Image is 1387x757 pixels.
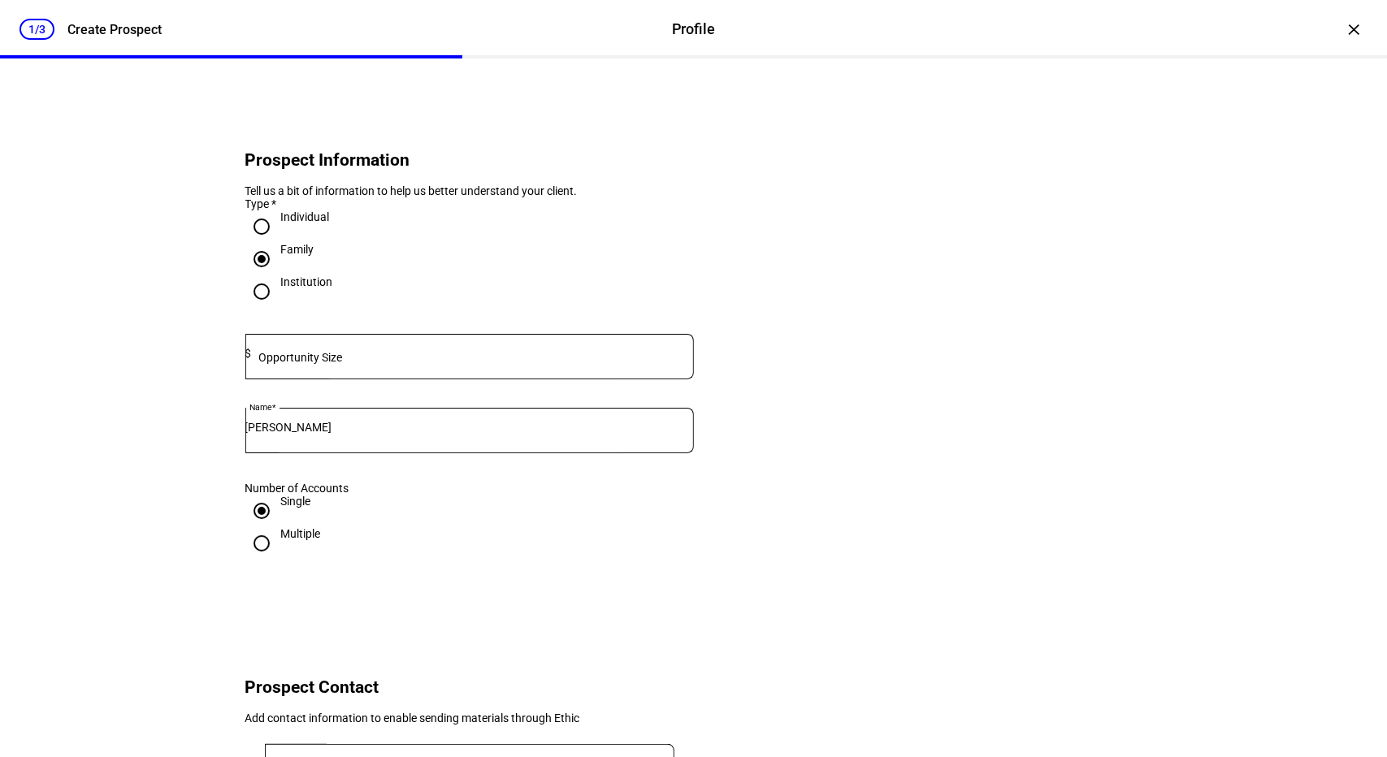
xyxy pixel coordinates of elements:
div: Individual [281,210,330,223]
div: Profile [672,19,715,40]
div: Type * [245,197,694,210]
div: 1/3 [20,19,54,40]
mat-label: Name [249,402,272,412]
div: Add contact information to enable sending materials through Ethic [245,712,694,725]
div: Family [281,243,314,256]
div: Multiple [281,527,321,540]
div: × [1341,16,1367,42]
h2: Prospect Information [245,150,694,170]
div: Create Prospect [67,22,162,37]
div: Institution [281,275,333,288]
h2: Prospect Contact [245,677,694,697]
div: Tell us a bit of information to help us better understand your client. [245,184,694,197]
div: Single [281,495,311,508]
span: $ [245,347,252,360]
mat-label: Opportunity Size [258,351,342,364]
div: Number of Accounts [245,482,694,495]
